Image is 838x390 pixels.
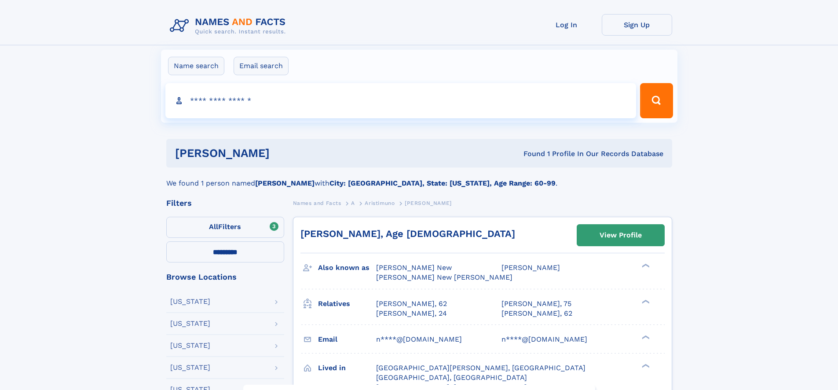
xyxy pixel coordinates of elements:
[501,263,560,272] span: [PERSON_NAME]
[640,263,650,269] div: ❯
[351,197,355,208] a: A
[170,364,210,371] div: [US_STATE]
[329,179,556,187] b: City: [GEOGRAPHIC_DATA], State: [US_STATE], Age Range: 60-99
[501,299,571,309] a: [PERSON_NAME], 75
[175,148,397,159] h1: [PERSON_NAME]
[396,149,663,159] div: Found 1 Profile In Our Records Database
[234,57,289,75] label: Email search
[365,200,395,206] span: Aristimuno
[170,298,210,305] div: [US_STATE]
[640,299,650,304] div: ❯
[376,309,447,318] a: [PERSON_NAME], 24
[166,217,284,238] label: Filters
[318,296,376,311] h3: Relatives
[300,228,515,239] a: [PERSON_NAME], Age [DEMOGRAPHIC_DATA]
[166,199,284,207] div: Filters
[293,197,341,208] a: Names and Facts
[531,14,602,36] a: Log In
[602,14,672,36] a: Sign Up
[170,342,210,349] div: [US_STATE]
[351,200,355,206] span: A
[376,273,512,281] span: [PERSON_NAME] New [PERSON_NAME]
[365,197,395,208] a: Aristimuno
[640,363,650,368] div: ❯
[318,332,376,347] h3: Email
[376,364,586,372] span: [GEOGRAPHIC_DATA][PERSON_NAME], [GEOGRAPHIC_DATA]
[255,179,315,187] b: [PERSON_NAME]
[376,373,527,382] span: [GEOGRAPHIC_DATA], [GEOGRAPHIC_DATA]
[166,14,293,38] img: Logo Names and Facts
[170,320,210,327] div: [US_STATE]
[165,83,637,118] input: search input
[501,309,572,318] a: [PERSON_NAME], 62
[376,299,447,309] a: [PERSON_NAME], 62
[640,334,650,340] div: ❯
[376,263,452,272] span: [PERSON_NAME] New
[166,168,672,189] div: We found 1 person named with .
[168,57,224,75] label: Name search
[318,260,376,275] h3: Also known as
[577,225,664,246] a: View Profile
[166,273,284,281] div: Browse Locations
[600,225,642,245] div: View Profile
[405,200,452,206] span: [PERSON_NAME]
[209,222,218,231] span: All
[318,361,376,375] h3: Lived in
[640,83,673,118] button: Search Button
